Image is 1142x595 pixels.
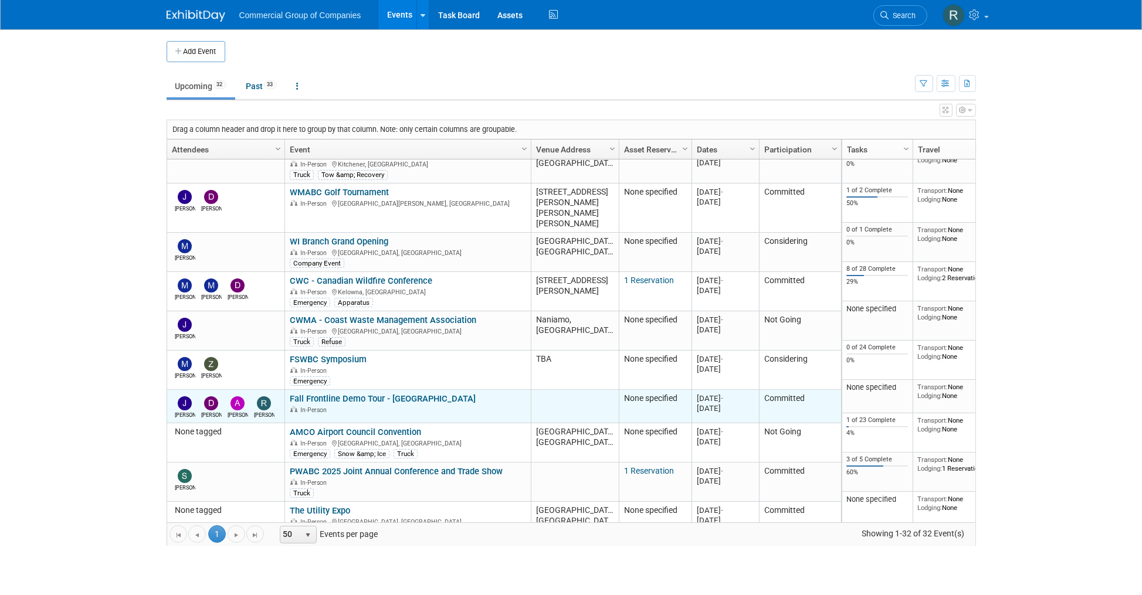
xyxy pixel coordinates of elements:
div: [DATE] [697,364,754,374]
div: None tagged [172,505,279,516]
a: The Utility Expo [290,505,350,516]
a: Asset Reservations [624,140,684,159]
div: Truck [290,337,314,346]
div: Emergency [290,449,330,458]
span: Transport: [917,186,948,195]
span: Transport: [917,495,948,503]
span: Transport: [917,226,948,234]
div: Snow &amp; Ice [334,449,389,458]
img: Richard Gale [257,396,271,410]
div: Kitchener, [GEOGRAPHIC_DATA] [290,159,526,169]
span: Column Settings [748,144,757,154]
img: Alexander Cafovski [231,396,245,410]
span: Go to the previous page [192,531,202,540]
img: Mike Feduniw [178,278,192,293]
a: AMCO Airport Council Convention [290,427,421,437]
td: Considering [759,233,841,272]
a: CWC - Canadian Wildfire Conference [290,276,432,286]
span: Lodging: [917,352,942,361]
span: Lodging: [917,274,942,282]
a: Search [873,5,927,26]
span: 32 [214,80,226,89]
a: Column Settings [272,140,284,157]
img: Darren Daviduck [231,278,245,293]
div: 0% [846,239,908,247]
a: Past33 [238,75,286,97]
img: Mike Thomson [204,278,218,293]
div: [DATE] [697,403,754,413]
a: PWABC 2025 Joint Annual Conference and Trade Show [290,466,503,477]
img: Jason Fast [178,190,192,204]
div: None 1 Reservation [917,455,1002,472]
div: Truck [290,170,314,179]
div: 60% [846,468,908,477]
span: None specified [624,187,677,196]
div: None None [917,344,1002,361]
div: [DATE] [697,285,754,295]
div: 29% [846,278,908,286]
div: None tagged [172,427,279,437]
div: [DATE] [697,505,754,515]
div: Company Event [290,259,344,268]
td: Committed [759,390,841,423]
span: Transport: [917,383,948,391]
a: Attendees [172,140,277,159]
span: None specified [624,236,677,246]
div: Emergency [290,376,330,386]
div: [DATE] [697,236,754,246]
div: 0 of 1 Complete [846,226,908,234]
span: - [721,237,723,246]
td: Kitchener, [GEOGRAPHIC_DATA] [531,144,619,183]
img: ExhibitDay [167,10,225,22]
span: Lodging: [917,195,942,203]
img: Jamie Zimmerman [178,396,192,410]
a: Column Settings [900,140,913,157]
img: In-Person Event [290,367,297,373]
span: - [721,315,723,324]
a: Tasks [847,140,905,159]
div: [DATE] [697,315,754,325]
span: Lodging: [917,392,942,400]
div: Derek MacDonald [201,410,222,419]
span: Search [889,11,916,20]
div: Drag a column header and drop it here to group by that column. Note: only certain columns are gro... [167,120,975,139]
img: In-Person Event [290,249,297,255]
img: In-Person Event [290,479,297,485]
span: In-Person [300,367,330,375]
div: Jamie Zimmerman [175,410,195,419]
a: Dates [697,140,751,159]
img: In-Person Event [290,328,297,334]
div: None specified [846,495,908,504]
a: Column Settings [518,140,531,157]
a: Column Settings [828,140,841,157]
div: [DATE] [697,437,754,447]
a: Go to the last page [246,525,264,543]
span: In-Person [300,288,330,296]
span: Lodging: [917,425,942,433]
div: Mike Thomson [201,293,222,301]
a: WI Branch Grand Opening [290,236,388,247]
span: - [721,467,723,475]
a: Column Settings [606,140,619,157]
span: Column Settings [273,144,283,154]
div: None None [917,383,1002,400]
div: Truck [394,449,418,458]
span: Column Settings [680,144,690,154]
div: [DATE] [697,466,754,476]
div: None 2 Reservations [917,265,1002,282]
div: [GEOGRAPHIC_DATA], [GEOGRAPHIC_DATA] [290,326,526,336]
div: David West [201,204,222,213]
a: Column Settings [679,140,692,157]
td: Committed [759,272,841,311]
div: Mike Thomson [175,371,195,380]
span: 1 [208,525,226,543]
img: Mitch Mesenchuk [178,239,192,253]
div: Tow &amp; Recovery [318,170,388,179]
td: [STREET_ADDRESS][PERSON_NAME][PERSON_NAME][PERSON_NAME] [531,183,619,233]
td: Committed [759,183,841,233]
div: Suzanne LaFrance [175,483,195,492]
span: Lodging: [917,234,942,243]
img: Derek MacDonald [204,396,218,410]
div: Mike Feduniw [175,293,195,301]
div: Zachary Button [201,371,222,380]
